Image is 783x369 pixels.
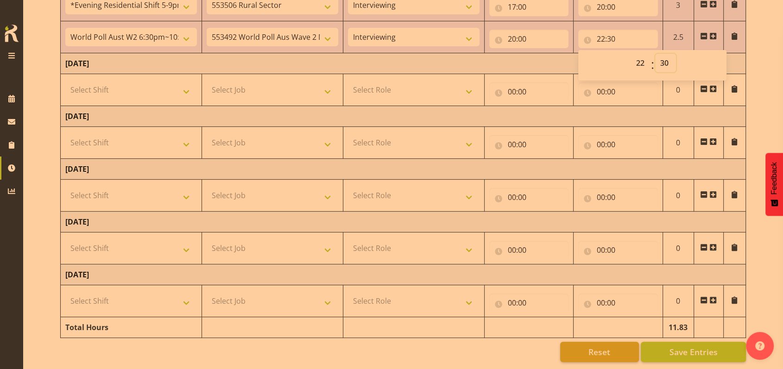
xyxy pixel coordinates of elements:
button: Reset [560,342,639,362]
span: Reset [588,346,610,358]
td: 0 [663,180,694,212]
input: Click to select... [489,82,569,101]
img: Rosterit icon logo [2,23,21,44]
input: Click to select... [489,294,569,312]
input: Click to select... [489,135,569,154]
td: 0 [663,74,694,106]
img: help-xxl-2.png [755,341,764,350]
span: : [651,54,654,77]
span: Save Entries [669,346,717,358]
td: 0 [663,127,694,159]
td: [DATE] [61,106,746,127]
input: Click to select... [578,294,658,312]
input: Click to select... [578,135,658,154]
td: 11.83 [663,317,694,338]
td: Total Hours [61,317,202,338]
input: Click to select... [578,241,658,259]
input: Click to select... [578,188,658,206]
td: [DATE] [61,264,746,285]
input: Click to select... [578,30,658,48]
td: 0 [663,232,694,264]
span: Feedback [770,162,778,194]
button: Feedback - Show survey [765,153,783,216]
input: Click to select... [489,30,569,48]
input: Click to select... [578,82,658,101]
td: [DATE] [61,212,746,232]
td: [DATE] [61,159,746,180]
input: Click to select... [489,188,569,206]
td: 0 [663,285,694,317]
td: 2.5 [663,21,694,53]
td: [DATE] [61,53,746,74]
input: Click to select... [489,241,569,259]
button: Save Entries [641,342,746,362]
